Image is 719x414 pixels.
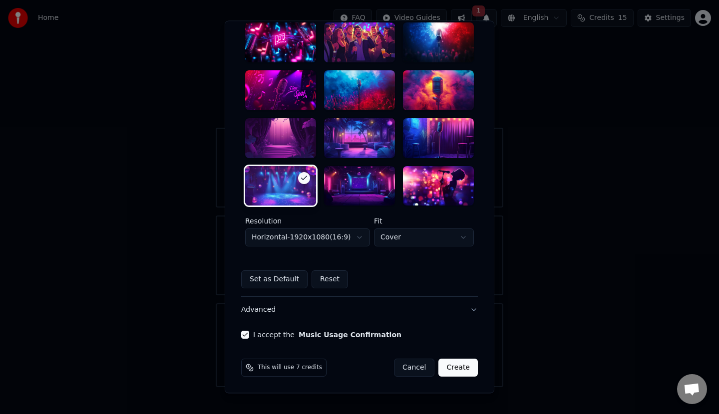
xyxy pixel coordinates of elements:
label: Fit [374,218,474,225]
label: I accept the [253,332,401,339]
button: Cancel [394,359,434,377]
button: Set as Default [241,271,308,289]
button: I accept the [299,332,401,339]
button: Create [438,359,478,377]
span: This will use 7 credits [258,364,322,372]
label: Resolution [245,218,370,225]
button: Reset [312,271,348,289]
button: Advanced [241,297,478,323]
